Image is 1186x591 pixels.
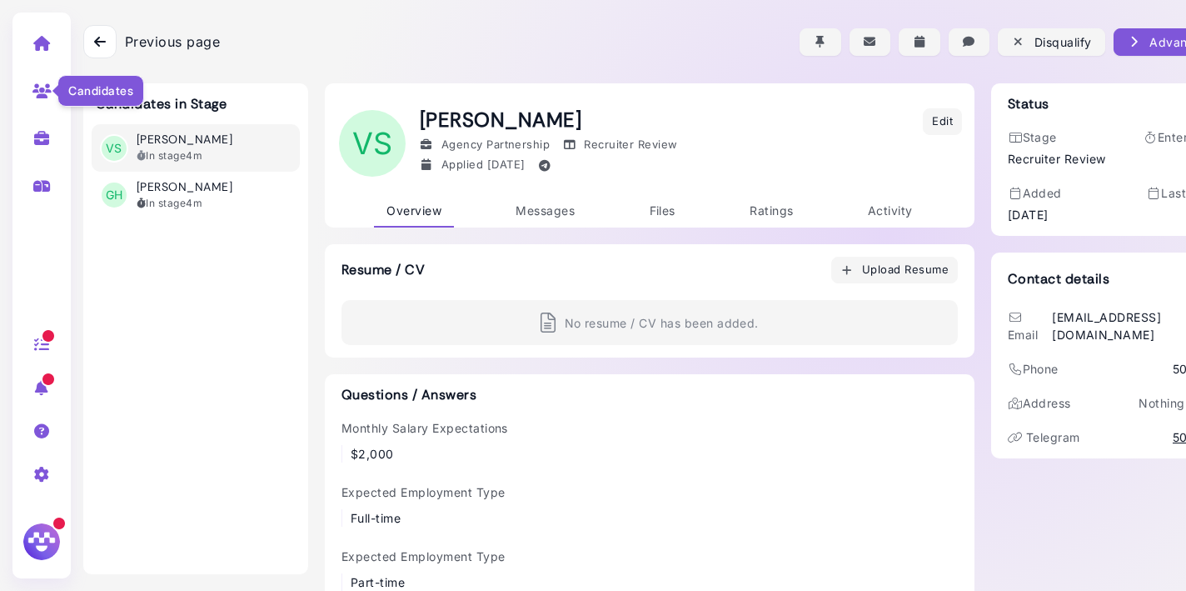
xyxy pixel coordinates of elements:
button: Home [261,7,292,38]
div: Hope your [DATE] is going well, I saw you were looking into candidate reporting. If there is anyt... [27,106,260,188]
div: Part-time [351,573,506,591]
h3: Resume / CV [341,262,425,278]
div: Recruiter Review [1008,150,1106,168]
span: VS [102,136,127,161]
h3: Status [1008,96,1049,112]
h3: Questions / Answers [341,387,958,403]
h1: Mega Support AI [81,16,191,28]
div: yeap) thank you how did you do that?) you receive notifications about Client's activities?) [73,297,306,346]
button: Emoji picker [26,503,39,517]
div: Disqualify [1011,33,1091,51]
div: In stage [137,196,202,211]
a: Files [637,195,688,228]
button: Start recording [106,503,119,517]
div: Hope your [DATE] is going well, I saw you were looking into candidate reporting. If there is anyt... [13,96,273,198]
div: wow [267,211,320,248]
div: Upload Resume [840,262,949,279]
h3: [PERSON_NAME] [137,180,232,194]
div: Applied [420,157,525,174]
time: [DATE] [1008,206,1049,223]
div: Stage [1008,128,1106,146]
time: 2025-05-04T00:00:00.000Z [186,149,202,162]
div: Full-time [351,509,506,527]
div: Address [1008,394,1071,412]
div: Edit [932,113,953,130]
div: Nate says… [13,96,320,211]
span: Overview [386,203,441,218]
a: Messages [503,195,587,228]
a: Candidates [16,68,68,112]
img: Megan [21,521,62,563]
div: Nate says… [13,408,320,506]
a: Previous page [83,25,220,58]
div: Close [292,7,322,37]
div: Expected Employment Type [341,483,506,527]
div: We get reports about what client's are asking, that way we can keep building [PERSON_NAME] and [P... [13,408,273,493]
div: Yaroslav says… [13,211,320,249]
div: Monthly Salary Expectations [341,419,508,463]
a: [URL][DOMAIN_NAME] [27,139,245,169]
img: Profile image for Nate [50,372,67,388]
a: Activity [855,195,925,228]
div: No resume / CV has been added. [341,300,958,345]
div: Candidates [57,75,144,107]
h1: [PERSON_NAME] [420,108,678,133]
a: Overview [374,195,454,228]
button: Gif picker [52,503,66,517]
span: Activity [868,203,913,218]
div: Email [1008,308,1048,343]
button: Upload attachment [79,503,92,517]
div: yeap) thank youhow did you do that?) you receive notifications about Client's activities?) [60,287,320,356]
div: hi [282,249,320,286]
div: In stage [137,148,202,163]
textarea: Message… [14,468,319,497]
button: Disqualify [998,28,1104,56]
img: Profile image for Mega Support AI [47,9,74,36]
div: $2,000 [351,445,508,463]
div: Yaroslav says… [13,249,320,288]
div: Phone [1008,360,1059,378]
a: Ratings [737,195,805,228]
h3: Candidates in Stage [96,96,227,112]
time: 2025-05-01T00:00:00.000Z [186,197,202,209]
span: Messages [516,203,575,218]
button: Upload Resume [831,257,959,283]
a: 505035636 [537,157,556,174]
div: Expected Employment Type [341,548,506,591]
span: telegram [1026,430,1080,444]
button: Send a message… [286,497,312,523]
span: Previous page [125,32,220,52]
div: Nate says… [13,369,320,408]
div: wow [281,221,306,238]
time: May 04, 2025 [487,158,526,171]
span: Ratings [750,203,793,218]
h3: Contact details [1008,271,1109,287]
div: Added [1008,184,1062,202]
div: hi [296,259,306,276]
b: [PERSON_NAME] [72,374,165,386]
span: VS [339,110,406,177]
span: GH [102,183,127,208]
h3: [PERSON_NAME] [137,133,232,147]
div: joined the conversation [72,373,284,388]
button: go back [11,7,42,38]
div: Recruiter Review [562,137,677,153]
button: Edit [923,108,962,135]
div: Yaroslav says… [13,287,320,369]
div: We get reports about what client's are asking, that way we can keep building [PERSON_NAME] and [P... [27,418,260,483]
div: Agency Partnership [420,137,550,153]
span: Files [650,203,675,218]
